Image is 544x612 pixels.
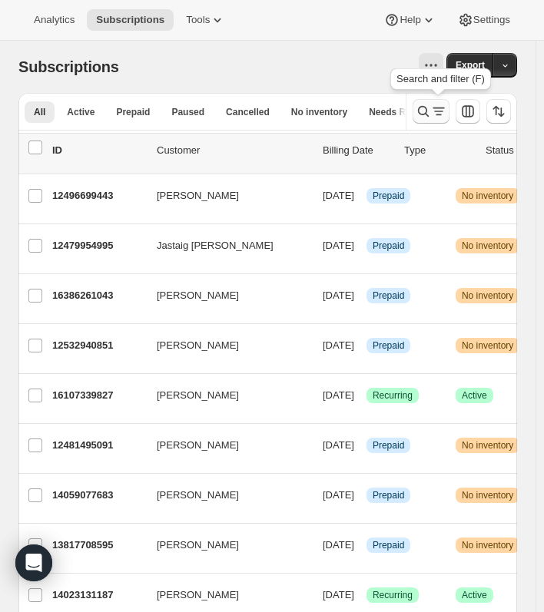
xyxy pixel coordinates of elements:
[148,533,301,557] button: [PERSON_NAME]
[52,438,144,453] p: 12481495091
[456,59,485,71] span: Export
[456,99,480,124] button: Customize table column order and visibility
[323,190,354,201] span: [DATE]
[96,14,164,26] span: Subscriptions
[177,9,234,31] button: Tools
[462,539,513,551] span: No inventory
[25,9,84,31] button: Analytics
[373,190,404,202] span: Prepaid
[449,9,519,31] button: Settings
[462,439,513,452] span: No inventory
[486,99,511,124] button: Sort the results
[462,240,513,252] span: No inventory
[462,389,487,402] span: Active
[52,388,144,403] p: 16107339827
[157,288,239,303] span: [PERSON_NAME]
[52,288,144,303] p: 16386261043
[291,106,347,118] span: No inventory
[52,488,144,503] p: 14059077683
[148,583,301,607] button: [PERSON_NAME]
[171,106,204,118] span: Paused
[323,389,354,401] span: [DATE]
[52,587,144,603] p: 14023131187
[373,289,404,302] span: Prepaid
[323,439,354,451] span: [DATE]
[462,190,513,202] span: No inventory
[419,53,443,78] button: View actions for Subscriptions
[473,14,510,26] span: Settings
[157,438,239,453] span: [PERSON_NAME]
[148,333,301,358] button: [PERSON_NAME]
[148,233,301,258] button: Jastaig [PERSON_NAME]
[15,544,52,581] div: Open Intercom Messenger
[87,9,174,31] button: Subscriptions
[462,589,487,601] span: Active
[323,143,392,158] p: Billing Date
[52,338,144,353] p: 12532940851
[373,539,404,551] span: Prepaid
[323,339,354,351] span: [DATE]
[67,106,95,118] span: Active
[52,188,144,203] p: 12496699443
[373,489,404,501] span: Prepaid
[148,483,301,508] button: [PERSON_NAME]
[462,489,513,501] span: No inventory
[323,289,354,301] span: [DATE]
[157,538,239,553] span: [PERSON_NAME]
[462,339,513,352] span: No inventory
[157,143,310,158] p: Customer
[373,389,413,402] span: Recurring
[34,106,45,118] span: All
[157,238,274,253] span: Jastaig [PERSON_NAME]
[323,589,354,600] span: [DATE]
[148,283,301,308] button: [PERSON_NAME]
[34,14,75,26] span: Analytics
[323,489,354,501] span: [DATE]
[369,106,431,118] span: Needs Review
[186,14,210,26] span: Tools
[157,587,239,603] span: [PERSON_NAME]
[323,240,354,251] span: [DATE]
[116,106,150,118] span: Prepaid
[18,58,119,75] span: Subscriptions
[157,388,239,403] span: [PERSON_NAME]
[375,9,445,31] button: Help
[226,106,270,118] span: Cancelled
[52,538,144,553] p: 13817708595
[373,240,404,252] span: Prepaid
[157,188,239,203] span: [PERSON_NAME]
[148,383,301,408] button: [PERSON_NAME]
[413,99,449,124] button: Search and filter results
[373,589,413,601] span: Recurring
[373,339,404,352] span: Prepaid
[52,238,144,253] p: 12479954995
[148,184,301,208] button: [PERSON_NAME]
[148,433,301,458] button: [PERSON_NAME]
[446,53,494,78] button: Export
[157,488,239,503] span: [PERSON_NAME]
[400,14,420,26] span: Help
[404,143,473,158] div: Type
[52,143,144,158] p: ID
[462,289,513,302] span: No inventory
[157,338,239,353] span: [PERSON_NAME]
[373,439,404,452] span: Prepaid
[323,539,354,551] span: [DATE]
